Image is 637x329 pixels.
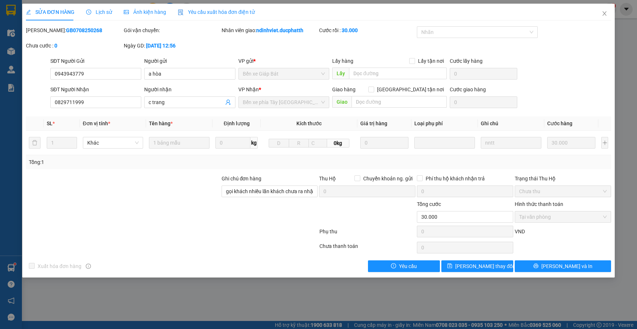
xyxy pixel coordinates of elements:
span: Đơn vị tính [83,120,110,126]
button: save[PERSON_NAME] thay đổi [441,260,513,272]
div: VP gửi [238,57,329,65]
input: 0 [360,137,409,149]
span: close [602,11,607,16]
span: exclamation-circle [391,263,396,269]
span: Thu Hộ [319,176,336,181]
span: Bến xe Giáp Bát [243,68,325,79]
span: Lịch sử [86,9,112,15]
span: Định lượng [224,120,250,126]
span: save [447,263,452,269]
span: Cước hàng [547,120,572,126]
div: SĐT Người Nhận [50,85,141,93]
span: Chuyển khoản ng. gửi [360,175,415,183]
b: 0 [54,43,57,49]
th: Loại phụ phí [411,116,478,131]
label: Cước lấy hàng [450,58,483,64]
b: [DATE] 12:56 [146,43,176,49]
div: Người nhận [144,85,235,93]
div: Tổng: 1 [29,158,246,166]
div: Cước rồi : [319,26,415,34]
span: VND [515,229,525,234]
input: Cước lấy hàng [450,68,517,80]
button: exclamation-circleYêu cầu [368,260,440,272]
span: Yêu cầu xuất hóa đơn điện tử [178,9,255,15]
span: VP Nhận [238,87,259,92]
label: Ghi chú đơn hàng [222,176,262,181]
label: Hình thức thanh toán [515,201,563,207]
b: GB0708250268 [66,27,102,33]
input: Ghi chú đơn hàng [222,185,318,197]
span: Tại văn phòng [519,211,607,222]
input: D [269,139,289,148]
span: SL [47,120,53,126]
span: Ảnh kiện hàng [124,9,166,15]
span: Yêu cầu [399,262,417,270]
img: icon [178,9,184,15]
input: C [308,139,327,148]
span: Lấy tận nơi [415,57,447,65]
span: Kích thước [296,120,322,126]
input: Dọc đường [352,96,447,108]
span: SỬA ĐƠN HÀNG [26,9,74,15]
span: clock-circle [86,9,91,15]
div: Phụ thu [319,227,417,240]
span: Lấy hàng [332,58,353,64]
span: printer [533,263,538,269]
div: Người gửi [144,57,235,65]
div: Trạng thái Thu Hộ [515,175,611,183]
span: [GEOGRAPHIC_DATA] tận nơi [374,85,447,93]
div: [PERSON_NAME]: [26,26,122,34]
input: 0 [547,137,596,149]
input: R [289,139,309,148]
b: ndinhviet.ducphatth [256,27,303,33]
input: Ghi Chú [481,137,541,149]
div: Chưa thanh toán [319,242,417,255]
input: VD: Bàn, Ghế [149,137,210,149]
span: Chưa thu [519,186,607,197]
label: Cước giao hàng [450,87,486,92]
span: [PERSON_NAME] và In [541,262,592,270]
span: Tổng cước [417,201,441,207]
span: [PERSON_NAME] thay đổi [455,262,514,270]
span: user-add [225,99,231,105]
button: Close [594,4,615,24]
span: Xuất hóa đơn hàng [35,262,84,270]
span: edit [26,9,31,15]
input: Dọc đường [349,68,447,79]
span: picture [124,9,129,15]
b: 30.000 [342,27,358,33]
div: SĐT Người Gửi [50,57,141,65]
span: Tên hàng [149,120,173,126]
span: Giao [332,96,352,108]
span: Giá trị hàng [360,120,387,126]
th: Ghi chú [478,116,544,131]
span: Lấy [332,68,349,79]
div: Chưa cước : [26,42,122,50]
div: Nhân viên giao: [222,26,318,34]
span: Khác [87,137,139,148]
span: 0kg [327,139,349,148]
div: Ngày GD: [124,42,220,50]
div: Gói vận chuyển: [124,26,220,34]
span: Phí thu hộ khách nhận trả [423,175,488,183]
span: info-circle [86,264,91,269]
button: delete [29,137,41,149]
input: Cước giao hàng [450,96,517,108]
button: printer[PERSON_NAME] và In [515,260,611,272]
span: Giao hàng [332,87,356,92]
span: kg [250,137,258,149]
span: Bến xe phía Tây Thanh Hóa [243,97,325,108]
button: plus [601,137,608,149]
